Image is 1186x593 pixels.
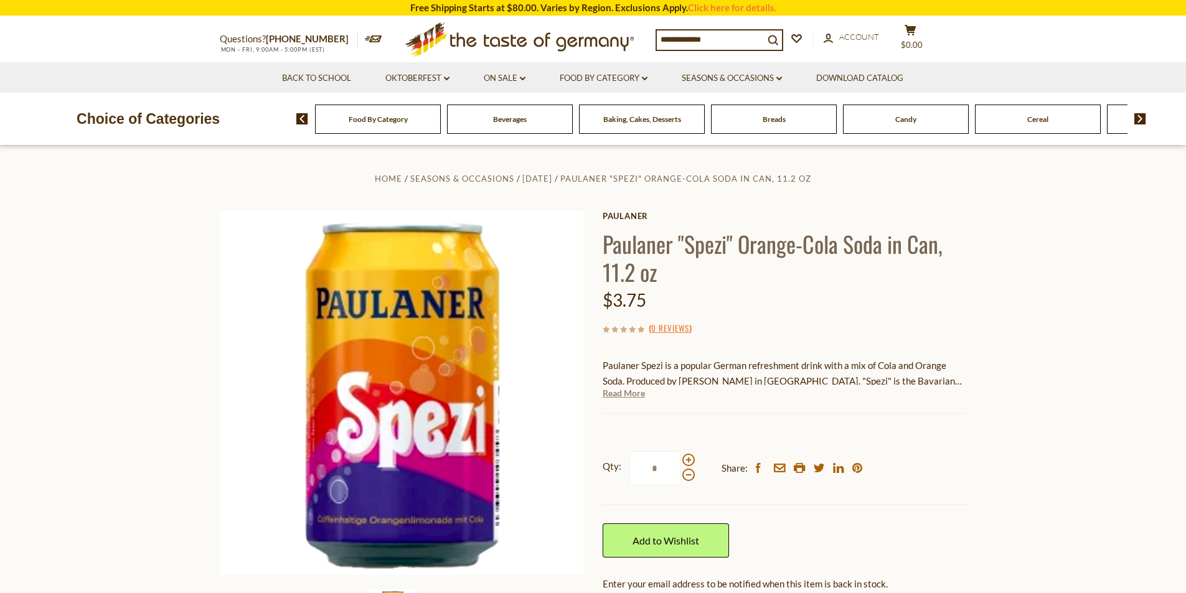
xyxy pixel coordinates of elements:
span: ( ) [649,322,692,334]
a: Breads [763,114,786,124]
a: Home [375,174,402,184]
a: Paulaner "Spezi" Orange-Cola Soda in Can, 11.2 oz [560,174,811,184]
a: Back to School [282,72,351,85]
img: Paulaner "Spezi" Orange-Cola Soda in Can, 11.2 oz [220,211,584,575]
a: Food By Category [349,114,408,124]
a: Beverages [493,114,527,124]
a: Baking, Cakes, Desserts [603,114,681,124]
a: Cereal [1027,114,1048,124]
a: Account [824,30,879,44]
a: Paulaner [603,211,967,221]
a: Click here for details. [688,2,776,13]
a: Read More [603,387,645,399]
p: Questions? [220,31,358,47]
div: Enter your email address to be notified when this item is back in stock. [603,576,967,592]
a: Add to Wishlist [603,523,729,558]
h1: Paulaner "Spezi" Orange-Cola Soda in Can, 11.2 oz [603,230,967,286]
span: MON - FRI, 9:00AM - 5:00PM (EST) [220,46,326,53]
a: [PHONE_NUMBER] [266,33,349,44]
img: next arrow [1134,113,1146,124]
img: previous arrow [296,113,308,124]
a: Oktoberfest [385,72,449,85]
a: Food By Category [560,72,647,85]
a: Seasons & Occasions [682,72,782,85]
strong: Qty: [603,459,621,474]
p: Paulaner Spezi is a popular German refreshment drink with a mix of Cola and Orange Soda. Produced... [603,358,967,389]
a: Download Catalog [816,72,903,85]
a: Candy [895,114,916,124]
a: [DATE] [522,174,552,184]
span: $3.75 [603,289,646,311]
a: On Sale [484,72,525,85]
input: Qty: [629,451,680,485]
span: Account [839,32,879,42]
a: Seasons & Occasions [410,174,514,184]
a: 0 Reviews [651,322,689,335]
span: Share: [722,460,748,476]
button: $0.00 [892,24,930,55]
span: $0.00 [901,40,923,50]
